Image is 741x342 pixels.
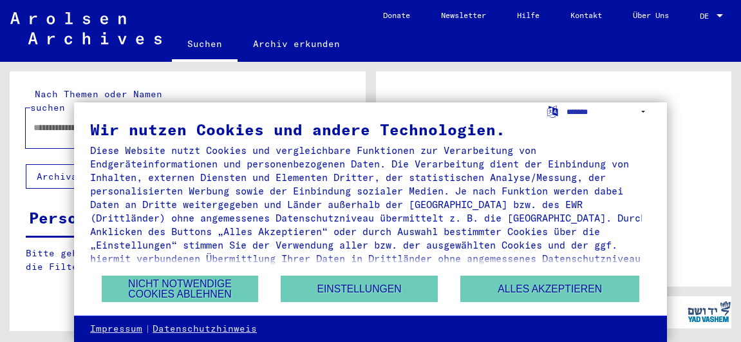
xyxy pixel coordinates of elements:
a: Impressum [90,323,142,336]
div: Personen [29,206,106,229]
img: Arolsen_neg.svg [10,12,162,44]
div: Diese Website nutzt Cookies und vergleichbare Funktionen zur Verarbeitung von Endgeräteinformatio... [90,144,651,279]
label: Sprache auswählen [546,104,559,117]
span: DE [700,12,714,21]
a: Archiv erkunden [238,28,355,59]
img: yv_logo.png [685,296,733,328]
p: Bitte geben Sie einen Suchbegriff ein oder nutzen Sie die Filter, um Suchertreffer zu erhalten. [26,247,349,274]
button: Einstellungen [281,276,438,302]
div: Wir nutzen Cookies und andere Technologien. [90,122,651,137]
a: Datenschutzhinweis [153,323,257,336]
button: Nicht notwendige Cookies ablehnen [102,276,259,302]
mat-label: Nach Themen oder Namen suchen [30,88,162,113]
a: Suchen [172,28,238,62]
select: Sprache auswählen [567,102,651,121]
button: Alles akzeptieren [460,276,640,302]
button: Archival tree units [26,164,162,189]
